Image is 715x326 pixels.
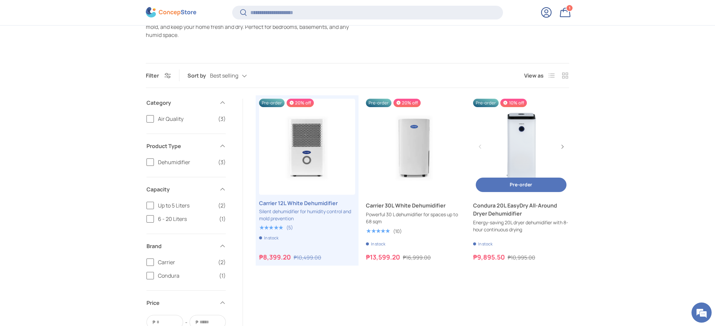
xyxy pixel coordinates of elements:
[366,99,462,195] a: Carrier 30L White Dehumidifier
[146,299,215,307] span: Price
[146,7,196,18] img: ConcepStore
[146,72,159,79] span: Filter
[510,181,532,188] span: Pre-order
[473,99,499,107] span: Pre-order
[195,319,199,326] span: ₱
[158,115,214,123] span: Air Quality
[3,183,128,207] textarea: Type your message and hit 'Enter'
[287,99,314,107] span: 20% off
[259,199,355,207] a: Carrier 12L White Dehumidifier
[158,201,214,209] span: Up to 5 Liters
[476,178,566,192] button: Pre-order
[35,38,113,46] div: Chat with us now
[158,215,215,223] span: 6 - 20 Liters
[146,91,226,115] summary: Category
[146,134,226,158] summary: Product Type
[393,99,421,107] span: 20% off
[218,258,226,266] span: (2)
[146,99,215,107] span: Category
[158,272,215,280] span: Condura
[146,242,215,250] span: Brand
[110,3,126,19] div: Minimize live chat window
[259,99,285,107] span: Pre-order
[158,258,214,266] span: Carrier
[259,99,355,195] a: Carrier 12L White Dehumidifier
[366,201,462,209] a: Carrier 30L White Dehumidifier
[219,215,226,223] span: (1)
[500,99,527,107] span: 10% off
[366,99,391,107] span: Pre-order
[218,115,226,123] span: (3)
[146,142,215,150] span: Product Type
[146,185,215,193] span: Capacity
[152,319,156,326] span: ₱
[185,318,187,326] span: -
[473,99,569,195] a: Condura 20L EasyDry All-Around Dryer Dehumidifier
[146,234,226,258] summary: Brand
[524,72,544,80] span: View as
[210,70,260,82] button: Best selling
[146,177,226,201] summary: Capacity
[210,73,238,79] span: Best selling
[39,85,93,152] span: We're online!
[146,15,356,39] span: Discover energy-efficient dehumidifiers designed to remove excess moisture, prevent mold, and kee...
[187,72,210,80] label: Sort by
[219,272,226,280] span: (1)
[218,158,226,166] span: (3)
[569,6,571,11] span: 1
[158,158,214,166] span: Dehumidifier
[218,201,226,209] span: (2)
[146,291,226,315] summary: Price
[146,72,171,79] button: Filter
[473,201,569,218] a: Condura 20L EasyDry All-Around Dryer Dehumidifier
